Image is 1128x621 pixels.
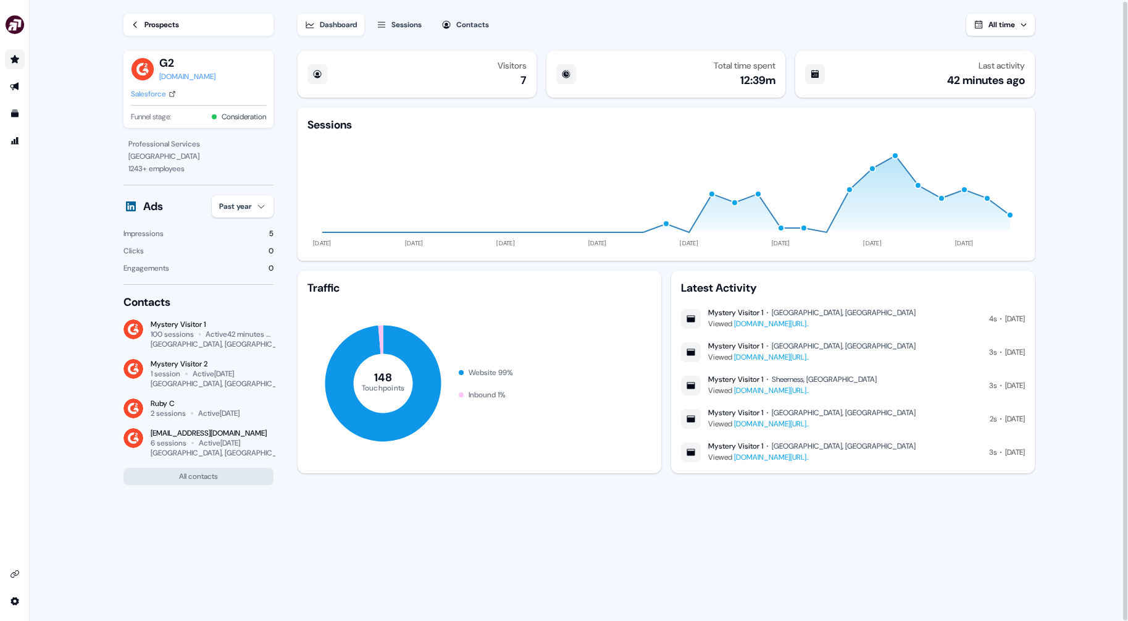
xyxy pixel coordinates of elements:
[298,14,364,36] button: Dashboard
[966,14,1035,36] button: All time
[123,468,274,485] button: All contacts
[144,19,179,31] div: Prospects
[131,111,171,123] span: Funnel stage:
[734,386,809,395] a: [DOMAIN_NAME][URL]..
[193,369,234,379] div: Active [DATE]
[123,245,144,257] div: Clicks
[374,370,392,385] tspan: 148
[772,308,916,318] div: [GEOGRAPHIC_DATA], [GEOGRAPHIC_DATA]
[434,14,496,36] button: Contacts
[772,374,877,384] div: Sheerness, [GEOGRAPHIC_DATA]
[159,70,215,83] a: [DOMAIN_NAME]
[5,49,25,69] a: Go to prospects
[772,341,916,351] div: [GEOGRAPHIC_DATA], [GEOGRAPHIC_DATA]
[151,369,180,379] div: 1 session
[588,239,606,247] tspan: [DATE]
[708,451,916,463] div: Viewed
[151,448,296,458] div: [GEOGRAPHIC_DATA], [GEOGRAPHIC_DATA]
[708,318,916,330] div: Viewed
[708,374,763,384] div: Mystery Visitor 1
[1005,346,1025,358] div: [DATE]
[151,428,274,438] div: [EMAIL_ADDRESS][DOMAIN_NAME]
[143,199,163,214] div: Ads
[151,339,296,349] div: [GEOGRAPHIC_DATA], [GEOGRAPHIC_DATA]
[469,389,506,401] div: Inbound 1 %
[1005,446,1025,458] div: [DATE]
[5,131,25,151] a: Go to attribution
[989,379,996,392] div: 3s
[212,195,274,218] button: Past year
[989,313,996,325] div: 4s
[734,419,809,429] a: [DOMAIN_NAME][URL]..
[128,150,269,163] div: [GEOGRAPHIC_DATA]
[680,239,698,247] tspan: [DATE]
[708,441,763,451] div: Mystery Visitor 1
[734,319,809,329] a: [DOMAIN_NAME][URL]..
[708,308,763,318] div: Mystery Visitor 1
[123,262,169,274] div: Engagements
[320,19,357,31] div: Dashboard
[5,591,25,611] a: Go to integrations
[772,408,916,418] div: [GEOGRAPHIC_DATA], [GEOGRAPHIC_DATA]
[714,61,775,70] div: Total time spent
[740,73,775,88] div: 12:39m
[131,88,166,100] div: Salesforce
[269,227,274,240] div: 5
[151,399,240,408] div: Ruby C
[199,438,240,448] div: Active [DATE]
[159,56,215,70] button: G2
[1005,379,1025,392] div: [DATE]
[734,352,809,362] a: [DOMAIN_NAME][URL]..
[269,262,274,274] div: 0
[222,111,266,123] button: Consideration
[151,379,296,389] div: [GEOGRAPHIC_DATA], [GEOGRAPHIC_DATA]
[128,138,269,150] div: Professional Services
[863,239,882,247] tspan: [DATE]
[520,73,527,88] div: 7
[361,382,404,392] tspan: Touchpoints
[989,446,996,458] div: 3s
[708,341,763,351] div: Mystery Visitor 1
[1005,313,1025,325] div: [DATE]
[151,359,274,369] div: Mystery Visitor 2
[708,408,763,418] div: Mystery Visitor 1
[206,329,273,339] div: Active 42 minutes ago
[369,14,429,36] button: Sessions
[979,61,1025,70] div: Last activity
[123,295,274,310] div: Contacts
[496,239,515,247] tspan: [DATE]
[708,418,916,430] div: Viewed
[469,366,513,379] div: Website 99 %
[5,77,25,96] a: Go to outbound experience
[990,413,996,425] div: 2s
[128,163,269,175] div: 1243 + employees
[151,329,194,339] div: 100 sessions
[391,19,422,31] div: Sessions
[456,19,489,31] div: Contacts
[307,281,651,295] div: Traffic
[771,239,790,247] tspan: [DATE]
[708,351,916,363] div: Viewed
[681,281,1025,295] div: Latest Activity
[988,20,1015,30] span: All time
[269,245,274,257] div: 0
[947,73,1025,88] div: 42 minutes ago
[307,117,352,132] div: Sessions
[498,61,527,70] div: Visitors
[123,14,274,36] a: Prospects
[772,441,916,451] div: [GEOGRAPHIC_DATA], [GEOGRAPHIC_DATA]
[989,346,996,358] div: 3s
[123,227,164,240] div: Impressions
[198,408,240,418] div: Active [DATE]
[5,104,25,124] a: Go to templates
[708,384,877,397] div: Viewed
[131,88,176,100] a: Salesforce
[151,319,274,329] div: Mystery Visitor 1
[1005,413,1025,425] div: [DATE]
[734,452,809,462] a: [DOMAIN_NAME][URL]..
[404,239,423,247] tspan: [DATE]
[313,239,332,247] tspan: [DATE]
[151,408,186,418] div: 2 sessions
[955,239,973,247] tspan: [DATE]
